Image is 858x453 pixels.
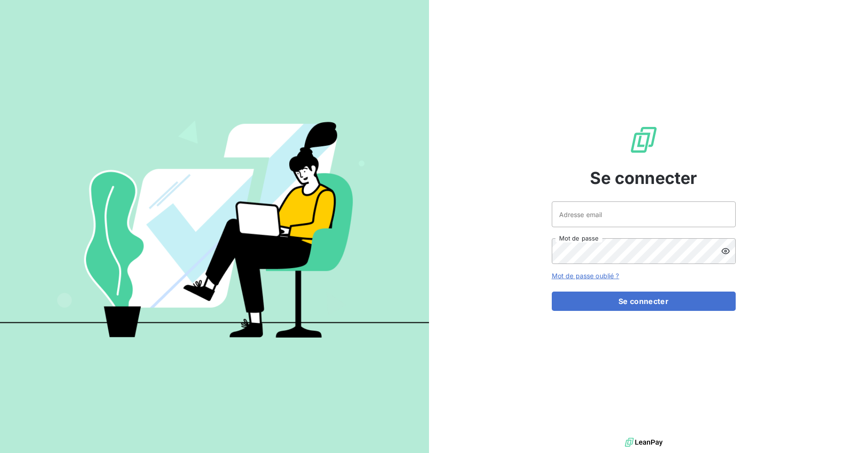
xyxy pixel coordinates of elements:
img: logo [625,436,663,449]
span: Se connecter [590,166,698,190]
a: Mot de passe oublié ? [552,272,619,280]
img: Logo LeanPay [629,125,658,155]
input: placeholder [552,201,736,227]
button: Se connecter [552,292,736,311]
